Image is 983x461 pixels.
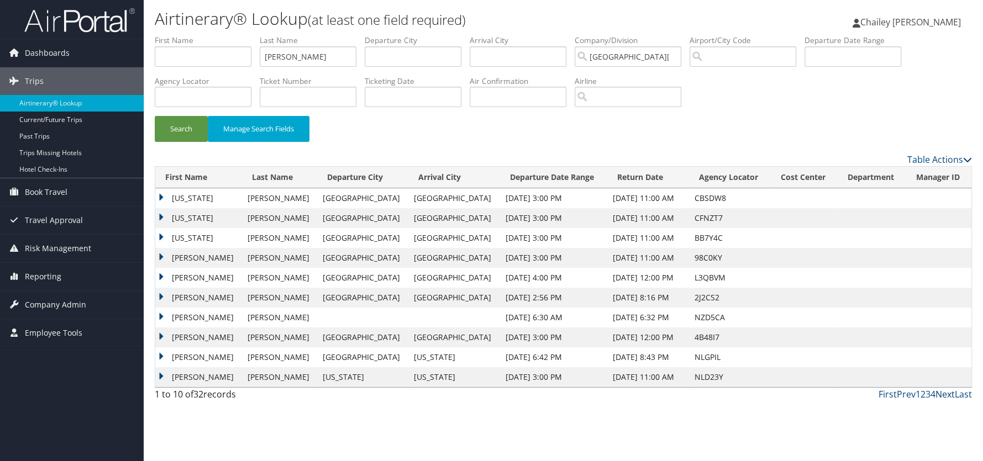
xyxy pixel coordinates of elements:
[242,327,317,347] td: [PERSON_NAME]
[242,288,317,308] td: [PERSON_NAME]
[926,388,931,400] a: 3
[500,327,607,347] td: [DATE] 3:00 PM
[931,388,935,400] a: 4
[242,167,317,188] th: Last Name: activate to sort column ascending
[897,388,916,400] a: Prev
[906,167,971,188] th: Manager ID: activate to sort column ascending
[500,347,607,367] td: [DATE] 6:42 PM
[242,188,317,208] td: [PERSON_NAME]
[607,188,689,208] td: [DATE] 11:00 AM
[25,178,67,206] span: Book Travel
[155,288,242,308] td: [PERSON_NAME]
[575,35,690,46] label: Company/Division
[575,76,690,87] label: Airline
[317,327,408,347] td: [GEOGRAPHIC_DATA]
[242,248,317,268] td: [PERSON_NAME]
[317,347,408,367] td: [GEOGRAPHIC_DATA]
[607,228,689,248] td: [DATE] 11:00 AM
[408,208,500,228] td: [GEOGRAPHIC_DATA]
[935,388,955,400] a: Next
[317,167,408,188] th: Departure City: activate to sort column ascending
[25,206,83,234] span: Travel Approval
[408,367,500,387] td: [US_STATE]
[155,208,242,228] td: [US_STATE]
[242,308,317,327] td: [PERSON_NAME]
[689,188,771,208] td: CBSDW8
[242,208,317,228] td: [PERSON_NAME]
[25,319,82,347] span: Employee Tools
[607,288,689,308] td: [DATE] 8:16 PM
[837,167,906,188] th: Department: activate to sort column ascending
[24,7,135,33] img: airportal-logo.png
[470,35,575,46] label: Arrival City
[242,228,317,248] td: [PERSON_NAME]
[193,388,203,400] span: 32
[155,388,346,406] div: 1 to 10 of records
[916,388,921,400] a: 1
[317,248,408,268] td: [GEOGRAPHIC_DATA]
[317,268,408,288] td: [GEOGRAPHIC_DATA]
[242,347,317,367] td: [PERSON_NAME]
[689,367,771,387] td: NLD23Y
[805,35,910,46] label: Departure Date Range
[25,235,91,262] span: Risk Management
[317,228,408,248] td: [GEOGRAPHIC_DATA]
[689,308,771,327] td: NZD5CA
[500,228,607,248] td: [DATE] 3:00 PM
[242,268,317,288] td: [PERSON_NAME]
[155,76,260,87] label: Agency Locator
[689,228,771,248] td: BB7Y4C
[689,347,771,367] td: NLGPIL
[25,263,61,290] span: Reporting
[317,208,408,228] td: [GEOGRAPHIC_DATA]
[500,188,607,208] td: [DATE] 3:00 PM
[308,10,466,29] small: (at least one field required)
[155,327,242,347] td: [PERSON_NAME]
[500,308,607,327] td: [DATE] 6:30 AM
[860,16,961,28] span: Chailey [PERSON_NAME]
[408,268,500,288] td: [GEOGRAPHIC_DATA]
[689,167,771,188] th: Agency Locator: activate to sort column ascending
[500,288,607,308] td: [DATE] 2:56 PM
[955,388,972,400] a: Last
[921,388,926,400] a: 2
[907,153,972,166] a: Table Actions
[155,268,242,288] td: [PERSON_NAME]
[689,288,771,308] td: 2J2CS2
[408,248,500,268] td: [GEOGRAPHIC_DATA]
[365,35,470,46] label: Departure City
[500,208,607,228] td: [DATE] 3:00 PM
[25,39,70,67] span: Dashboards
[408,167,500,188] th: Arrival City: activate to sort column ascending
[208,116,309,142] button: Manage Search Fields
[690,35,805,46] label: Airport/City Code
[607,248,689,268] td: [DATE] 11:00 AM
[500,367,607,387] td: [DATE] 3:00 PM
[689,268,771,288] td: L3QBVM
[689,248,771,268] td: 98C0KY
[879,388,897,400] a: First
[155,7,700,30] h1: Airtinerary® Lookup
[771,167,838,188] th: Cost Center: activate to sort column ascending
[500,167,607,188] th: Departure Date Range: activate to sort column ascending
[155,228,242,248] td: [US_STATE]
[689,327,771,347] td: 4B48I7
[607,167,689,188] th: Return Date: activate to sort column ascending
[317,288,408,308] td: [GEOGRAPHIC_DATA]
[317,367,408,387] td: [US_STATE]
[470,76,575,87] label: Air Confirmation
[408,228,500,248] td: [GEOGRAPHIC_DATA]
[500,268,607,288] td: [DATE] 4:00 PM
[155,248,242,268] td: [PERSON_NAME]
[408,288,500,308] td: [GEOGRAPHIC_DATA]
[260,35,365,46] label: Last Name
[607,347,689,367] td: [DATE] 8:43 PM
[607,327,689,347] td: [DATE] 12:00 PM
[500,248,607,268] td: [DATE] 3:00 PM
[607,308,689,327] td: [DATE] 6:32 PM
[25,291,86,319] span: Company Admin
[408,188,500,208] td: [GEOGRAPHIC_DATA]
[155,367,242,387] td: [PERSON_NAME]
[408,327,500,347] td: [GEOGRAPHIC_DATA]
[155,308,242,327] td: [PERSON_NAME]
